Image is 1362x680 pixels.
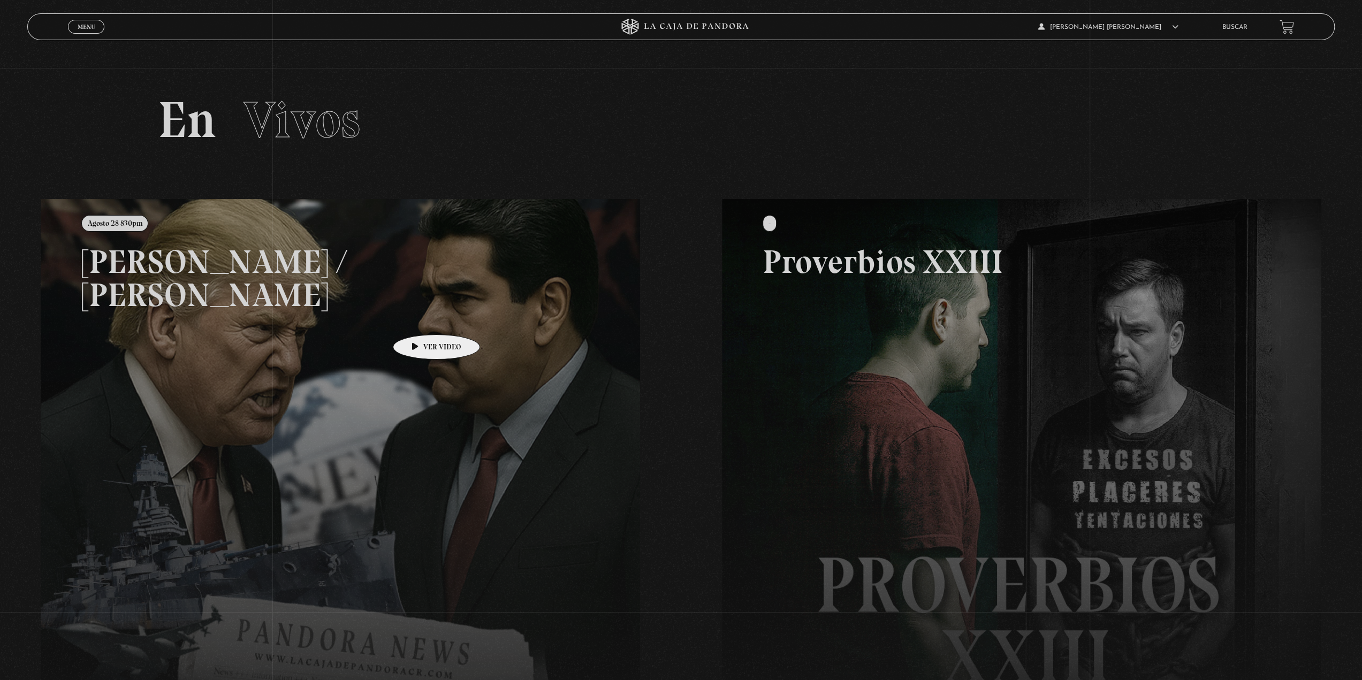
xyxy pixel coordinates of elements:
span: Menu [78,24,95,30]
h2: En [158,95,1204,146]
a: Buscar [1222,24,1247,30]
span: Vivos [244,89,360,150]
span: Cerrar [74,33,99,40]
span: [PERSON_NAME] [PERSON_NAME] [1038,24,1178,30]
a: View your shopping cart [1280,20,1294,34]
